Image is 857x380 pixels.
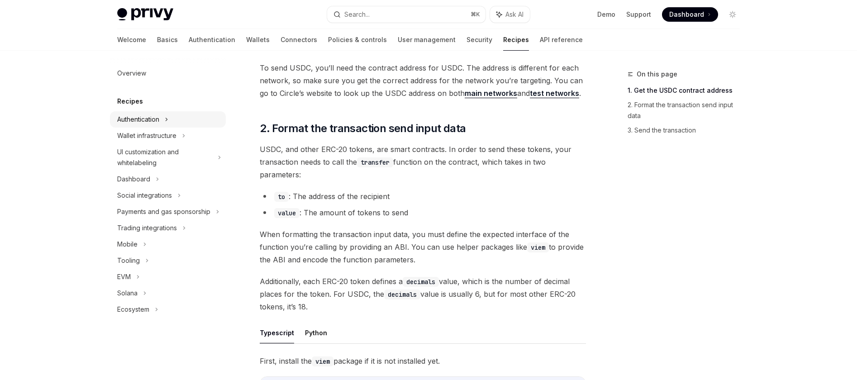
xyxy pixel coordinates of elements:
[471,11,480,18] span: ⌘ K
[117,288,138,299] div: Solana
[274,192,289,202] code: to
[117,255,140,266] div: Tooling
[597,10,615,19] a: Demo
[189,29,235,51] a: Authentication
[110,65,226,81] a: Overview
[626,10,651,19] a: Support
[117,190,172,201] div: Social integrations
[281,29,317,51] a: Connectors
[540,29,583,51] a: API reference
[503,29,529,51] a: Recipes
[628,123,747,138] a: 3. Send the transaction
[344,9,370,20] div: Search...
[260,62,586,100] span: To send USDC, you’ll need the contract address for USDC. The address is different for each networ...
[117,29,146,51] a: Welcome
[260,355,586,367] span: First, install the package if it is not installed yet.
[384,290,420,299] code: decimals
[403,277,439,287] code: decimals
[530,89,579,98] a: test networks
[117,114,159,125] div: Authentication
[527,242,549,252] code: viem
[246,29,270,51] a: Wallets
[662,7,718,22] a: Dashboard
[117,239,138,250] div: Mobile
[260,143,586,181] span: USDC, and other ERC-20 tokens, are smart contracts. In order to send these tokens, your transacti...
[117,223,177,233] div: Trading integrations
[467,29,492,51] a: Security
[327,6,486,23] button: Search...⌘K
[274,208,300,218] code: value
[637,69,677,80] span: On this page
[117,271,131,282] div: EVM
[117,68,146,79] div: Overview
[305,322,327,343] button: Python
[117,96,143,107] h5: Recipes
[628,83,747,98] a: 1. Get the USDC contract address
[505,10,524,19] span: Ask AI
[628,98,747,123] a: 2. Format the transaction send input data
[260,228,586,266] span: When formatting the transaction input data, you must define the expected interface of the functio...
[117,206,210,217] div: Payments and gas sponsorship
[328,29,387,51] a: Policies & controls
[260,121,466,136] span: 2. Format the transaction send input data
[490,6,530,23] button: Ask AI
[260,206,586,219] li: : The amount of tokens to send
[117,147,212,168] div: UI customization and whitelabeling
[312,356,333,366] code: viem
[357,157,393,167] code: transfer
[260,322,294,343] button: Typescript
[117,130,176,141] div: Wallet infrastructure
[725,7,740,22] button: Toggle dark mode
[398,29,456,51] a: User management
[117,304,149,315] div: Ecosystem
[117,174,150,185] div: Dashboard
[117,8,173,21] img: light logo
[157,29,178,51] a: Basics
[669,10,704,19] span: Dashboard
[465,89,517,98] a: main networks
[260,275,586,313] span: Additionally, each ERC-20 token defines a value, which is the number of decimal places for the to...
[260,190,586,203] li: : The address of the recipient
